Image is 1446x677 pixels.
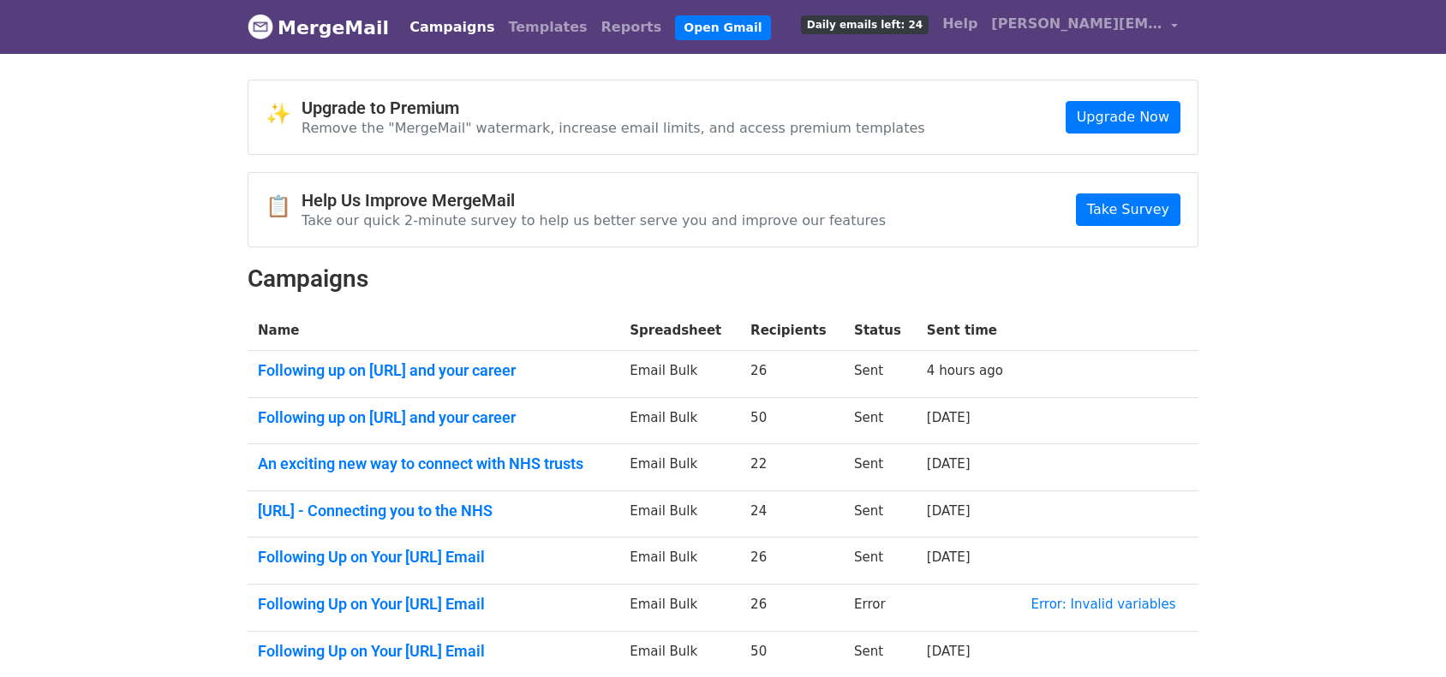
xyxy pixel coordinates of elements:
th: Spreadsheet [619,311,740,351]
h2: Campaigns [248,264,1198,294]
a: Following up on [URL] and your career [258,361,609,380]
th: Recipients [740,311,844,351]
img: MergeMail logo [248,14,273,39]
td: Error [844,585,917,632]
a: Take Survey [1076,193,1180,226]
a: Campaigns [403,10,501,45]
a: Upgrade Now [1066,101,1180,134]
th: Name [248,311,619,351]
a: [DATE] [927,644,971,659]
th: Status [844,311,917,351]
td: 26 [740,585,844,632]
a: 4 hours ago [927,363,1003,378]
p: Remove the "MergeMail" watermark, increase email limits, and access premium templates [302,119,925,137]
td: Sent [844,351,917,398]
span: ✨ [266,102,302,127]
td: Email Bulk [619,351,740,398]
td: Email Bulk [619,397,740,444]
td: Email Bulk [619,490,740,537]
td: Sent [844,537,917,585]
a: Following Up on Your [URL] Email [258,548,609,567]
a: Reports [595,10,669,45]
td: 26 [740,351,844,398]
a: Open Gmail [675,15,770,40]
h4: Upgrade to Premium [302,98,925,118]
td: 24 [740,490,844,537]
p: Take our quick 2-minute survey to help us better serve you and improve our features [302,211,886,229]
span: 📋 [266,194,302,219]
td: 26 [740,537,844,585]
a: An exciting new way to connect with NHS trusts [258,454,609,473]
a: Daily emails left: 24 [794,7,935,41]
a: [URL] - Connecting you to the NHS [258,502,609,520]
td: Sent [844,397,917,444]
h4: Help Us Improve MergeMail [302,190,886,211]
a: MergeMail [248,9,389,45]
td: Sent [844,490,917,537]
td: 22 [740,444,844,491]
a: Following Up on Your [URL] Email [258,595,609,614]
a: [DATE] [927,456,971,472]
iframe: Chat Widget [1360,595,1446,677]
span: Daily emails left: 24 [801,15,929,34]
a: [DATE] [927,503,971,519]
td: Sent [844,444,917,491]
td: Email Bulk [619,537,740,585]
a: Help [935,7,984,41]
a: Error: Invalid variables [1031,597,1175,612]
a: [DATE] [927,549,971,565]
td: 50 [740,397,844,444]
th: Sent time [917,311,1021,351]
span: [PERSON_NAME][EMAIL_ADDRESS][PERSON_NAME] [991,14,1162,34]
a: Templates [501,10,594,45]
a: [PERSON_NAME][EMAIL_ADDRESS][PERSON_NAME] [984,7,1185,47]
td: Email Bulk [619,585,740,632]
td: Email Bulk [619,444,740,491]
a: Following Up on Your [URL] Email [258,642,609,661]
a: [DATE] [927,410,971,425]
a: Following up on [URL] and your career [258,408,609,427]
